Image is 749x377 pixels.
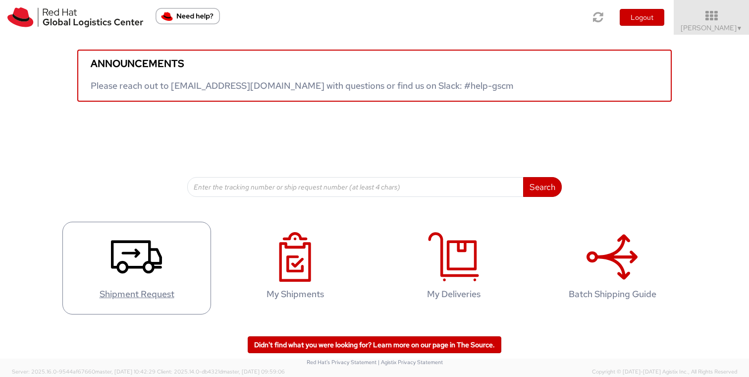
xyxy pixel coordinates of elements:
[231,289,359,299] h4: My Shipments
[95,368,156,375] span: master, [DATE] 10:42:29
[523,177,562,197] button: Search
[156,8,220,24] button: Need help?
[91,58,658,69] h5: Announcements
[538,222,687,314] a: Batch Shipping Guide
[592,368,737,376] span: Copyright © [DATE]-[DATE] Agistix Inc., All Rights Reserved
[221,222,370,314] a: My Shipments
[248,336,501,353] a: Didn't find what you were looking for? Learn more on our page in The Source.
[681,23,743,32] span: [PERSON_NAME]
[62,222,211,314] a: Shipment Request
[77,50,672,102] a: Announcements Please reach out to [EMAIL_ADDRESS][DOMAIN_NAME] with questions or find us on Slack...
[187,177,524,197] input: Enter the tracking number or ship request number (at least 4 chars)
[222,368,285,375] span: master, [DATE] 09:59:06
[307,359,376,366] a: Red Hat's Privacy Statement
[378,359,443,366] a: | Agistix Privacy Statement
[91,80,514,91] span: Please reach out to [EMAIL_ADDRESS][DOMAIN_NAME] with questions or find us on Slack: #help-gscm
[157,368,285,375] span: Client: 2025.14.0-db4321d
[737,24,743,32] span: ▼
[390,289,518,299] h4: My Deliveries
[620,9,664,26] button: Logout
[7,7,143,27] img: rh-logistics-00dfa346123c4ec078e1.svg
[379,222,528,314] a: My Deliveries
[12,368,156,375] span: Server: 2025.16.0-9544af67660
[548,289,676,299] h4: Batch Shipping Guide
[73,289,201,299] h4: Shipment Request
